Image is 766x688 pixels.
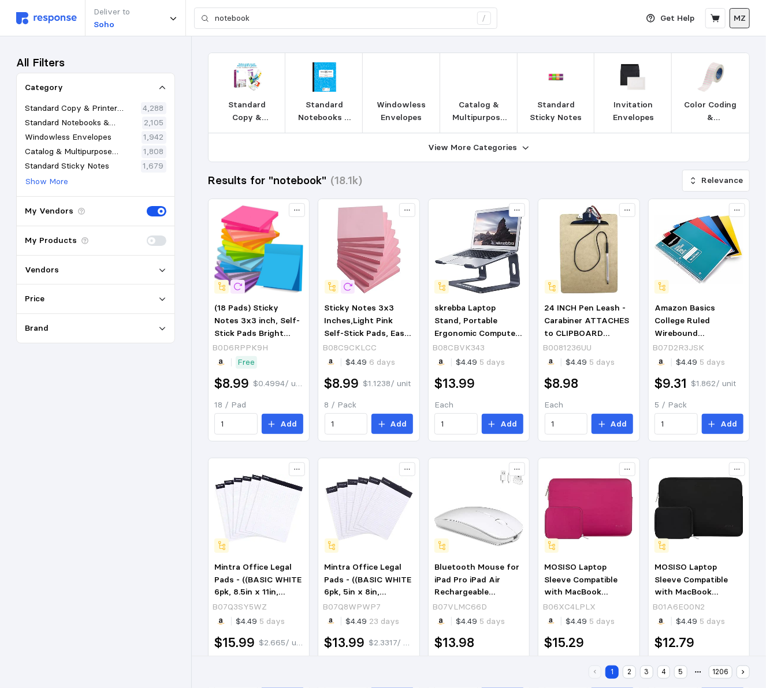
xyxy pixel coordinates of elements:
[433,342,485,354] p: B08CBVK343
[702,174,743,187] p: Relevance
[545,375,579,392] h2: $8.98
[542,601,596,614] p: B06XC4LPLX
[545,302,630,350] span: 24 INCH Pen Leash - Carabiner ATTACHES to CLIPBOARD OR
[214,634,255,652] h2: $15.99
[215,8,471,29] input: Search for a product name or SKU
[730,8,750,28] button: MZ
[94,6,130,18] p: Deliver to
[619,62,648,92] img: sp97150953_sc7
[25,175,68,188] p: Show More
[25,264,59,276] p: Vendors
[214,464,303,553] img: 71noez3qCPL.__AC_SY300_SX300_QL70_FMwebp_.jpg
[587,357,615,367] span: 5 days
[387,62,417,92] img: 45HA74_AW01
[456,615,505,628] p: $4.49
[655,634,694,652] h2: $12.79
[214,375,249,392] h2: $8.99
[214,399,303,412] p: 18 / Pad
[25,145,139,158] p: Catalog & Multipurpose Envelopes
[218,99,277,124] p: Standard Copy & Printer Paper
[208,173,327,188] h3: Results for "notebook"
[545,464,634,553] img: 71acr8l122L.__AC_SX300_SY300_QL70_ML2_.jpg
[16,12,77,24] img: svg%3e
[653,342,705,354] p: B07D2R3JSK
[434,205,523,294] img: 71pdSjuL8+L._AC_SY300_SX300_.jpg
[143,160,164,173] p: 1,679
[655,562,728,622] span: MOSISO Laptop Sleeve Compatible with MacBook Air/Pro, 13-13.3 inch
[325,205,414,294] img: 51SI+NLau3S._AC_SY300_SX300_.jpg
[144,131,164,144] p: 1,942
[213,601,267,614] p: B07Q3SY5WZ
[551,414,581,435] input: Qty
[527,99,586,124] p: Standard Sticky Notes
[720,418,737,431] p: Add
[295,99,354,124] p: Standard Notebooks & Notepads
[541,62,571,92] img: OSD_MMM680PGOP2.webp
[434,464,523,553] img: 51EH6VN0SJL.__AC_SX300_SY300_QL70_ML2_.jpg
[325,399,414,412] p: 8 / Pack
[391,418,407,431] p: Add
[345,615,399,628] p: $4.49
[325,302,411,363] span: Sticky Notes 3x3 Inches,Light Pink Self-Stick Pads, Easy to Post for Home, Office,
[674,665,687,679] button: 5
[434,634,474,652] h2: $13.98
[369,637,414,649] p: $2.3317 / unit
[25,117,140,129] p: Standard Notebooks & Notepads
[322,601,381,614] p: B07Q8WPWP7
[696,62,726,92] img: THT-152-494-PK.webp
[428,141,517,154] p: View More Categories
[592,414,633,435] button: Add
[367,357,395,367] span: 6 days
[331,173,363,188] h3: (18.1k)
[434,375,475,392] h2: $13.99
[702,414,743,435] button: Add
[143,102,164,115] p: 4,288
[640,665,653,679] button: 3
[325,375,359,392] h2: $8.99
[697,357,725,367] span: 5 days
[566,356,615,369] p: $4.49
[232,62,262,92] img: L_HEW112400_CT_A1.jpg
[25,102,139,115] p: Standard Copy & Printer Paper
[144,145,164,158] p: 1,808
[545,205,634,294] img: 71rQFl0nEQL.__AC_SX300_SY300_QL70_ML2_.jpg
[676,356,725,369] p: $4.49
[144,117,164,129] p: 2,105
[280,418,297,431] p: Add
[449,99,508,124] p: Catalog & Multipurpose Envelopes
[94,18,130,31] p: Soho
[25,293,44,305] p: Price
[661,414,691,435] input: Qty
[257,616,285,626] span: 5 days
[441,414,471,435] input: Qty
[605,665,619,679] button: 1
[545,562,618,622] span: MOSISO Laptop Sleeve Compatible with MacBook Air/Pro, 13-13.3 inch
[331,414,361,435] input: Qty
[545,634,585,652] h2: $15.29
[25,175,69,189] button: Show More
[221,414,251,435] input: Qty
[639,8,702,29] button: Get Help
[372,99,431,124] p: Windowless Envelopes
[655,375,687,392] h2: $9.31
[25,131,111,144] p: Windowless Envelopes
[325,634,365,652] h2: $13.99
[25,234,77,247] p: My Products
[434,399,523,412] p: Each
[697,616,725,626] span: 5 days
[434,562,519,660] span: Bluetooth Mouse for iPad Pro iPad Air Rechargeable Bluetooth Wireless Mouse for MacBook pro MacBo...
[477,357,505,367] span: 5 days
[682,170,750,192] button: Relevance
[545,399,634,412] p: Each
[253,377,303,390] p: $0.4994 / unit
[214,562,302,660] span: Mintra Office Legal Pads - ((BASIC WHITE 6pk, 8.5in x 11in, NARROW RULED)) - 50 Sheets per Notepa...
[657,665,671,679] button: 4
[611,418,627,431] p: Add
[310,62,339,92] img: L_ROSMMK37142.jpg
[433,601,488,614] p: B07VLMC66D
[322,342,377,354] p: B08C9CKLCC
[214,205,303,294] img: 61gMArYUHlL._AC_SX679_.jpg
[655,464,743,553] img: 71ZszaHMfTL.__AC_SX300_SY300_QL70_ML2_.jpg
[214,302,300,388] span: (18 Pads) Sticky Notes 3x3 inch, Self-Stick Pads Bright Colors Sticky Note, Recyclable, Easy to P...
[566,615,615,628] p: $4.49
